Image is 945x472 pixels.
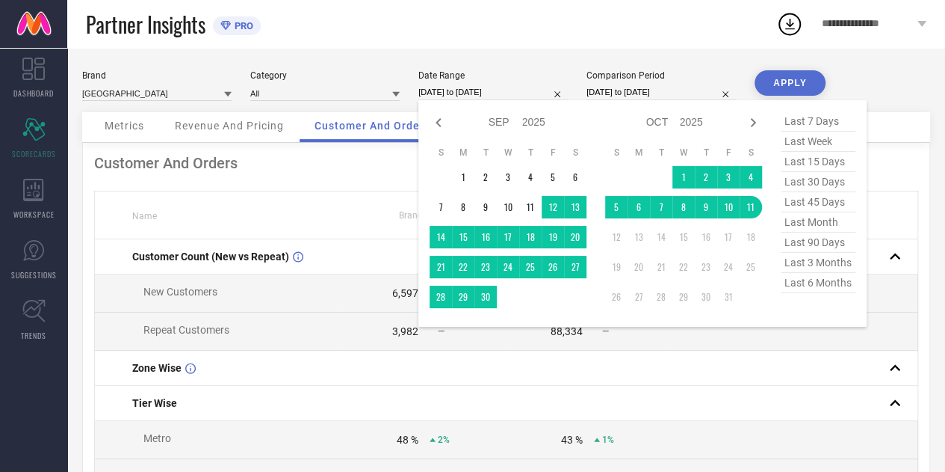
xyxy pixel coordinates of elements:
[143,432,171,444] span: Metro
[497,147,519,159] th: Wednesday
[564,256,586,278] td: Sat Sep 27 2025
[438,326,444,337] span: —
[781,192,855,212] span: last 45 days
[542,256,564,278] td: Fri Sep 26 2025
[430,226,452,248] td: Sun Sep 14 2025
[695,196,717,218] td: Thu Oct 09 2025
[474,147,497,159] th: Tuesday
[672,196,695,218] td: Wed Oct 08 2025
[542,226,564,248] td: Fri Sep 19 2025
[740,147,762,159] th: Saturday
[399,210,448,221] span: Brand Value
[94,154,918,172] div: Customer And Orders
[392,287,418,299] div: 6,597
[497,196,519,218] td: Wed Sep 10 2025
[781,172,855,192] span: last 30 days
[586,70,736,81] div: Comparison Period
[392,325,418,337] div: 3,982
[672,166,695,189] td: Wed Oct 01 2025
[551,325,583,337] div: 88,334
[132,251,289,263] span: Customer Count (New vs Repeat)
[695,166,717,189] td: Thu Oct 02 2025
[315,120,430,132] span: Customer And Orders
[430,256,452,278] td: Sun Sep 21 2025
[586,85,736,100] input: Select comparison period
[740,226,762,248] td: Sat Oct 18 2025
[438,435,450,445] span: 2%
[650,256,672,278] td: Tue Oct 21 2025
[561,434,583,446] div: 43 %
[474,196,497,218] td: Tue Sep 09 2025
[695,226,717,248] td: Thu Oct 16 2025
[430,196,452,218] td: Sun Sep 07 2025
[542,147,564,159] th: Friday
[564,147,586,159] th: Saturday
[105,120,144,132] span: Metrics
[650,147,672,159] th: Tuesday
[418,70,568,81] div: Date Range
[628,286,650,308] td: Mon Oct 27 2025
[605,196,628,218] td: Sun Oct 05 2025
[717,166,740,189] td: Fri Oct 03 2025
[650,196,672,218] td: Tue Oct 07 2025
[781,152,855,172] span: last 15 days
[564,196,586,218] td: Sat Sep 13 2025
[781,253,855,273] span: last 3 months
[497,166,519,189] td: Wed Sep 03 2025
[602,435,614,445] span: 1%
[605,226,628,248] td: Sun Oct 12 2025
[650,226,672,248] td: Tue Oct 14 2025
[744,114,762,132] div: Next month
[82,70,232,81] div: Brand
[695,286,717,308] td: Thu Oct 30 2025
[717,256,740,278] td: Fri Oct 24 2025
[231,20,253,31] span: PRO
[717,286,740,308] td: Fri Oct 31 2025
[132,397,177,409] span: Tier Wise
[605,286,628,308] td: Sun Oct 26 2025
[672,226,695,248] td: Wed Oct 15 2025
[781,111,855,132] span: last 7 days
[132,211,157,221] span: Name
[740,166,762,189] td: Sat Oct 04 2025
[452,226,474,248] td: Mon Sep 15 2025
[11,269,57,281] span: SUGGESTIONS
[474,166,497,189] td: Tue Sep 02 2025
[519,196,542,218] td: Thu Sep 11 2025
[430,147,452,159] th: Sunday
[717,226,740,248] td: Fri Oct 17 2025
[452,166,474,189] td: Mon Sep 01 2025
[452,286,474,308] td: Mon Sep 29 2025
[250,70,400,81] div: Category
[695,256,717,278] td: Thu Oct 23 2025
[430,114,447,132] div: Previous month
[628,147,650,159] th: Monday
[602,326,609,337] span: —
[519,166,542,189] td: Thu Sep 04 2025
[628,256,650,278] td: Mon Oct 20 2025
[175,120,284,132] span: Revenue And Pricing
[474,286,497,308] td: Tue Sep 30 2025
[542,166,564,189] td: Fri Sep 05 2025
[755,70,825,96] button: APPLY
[717,147,740,159] th: Friday
[13,209,55,220] span: WORKSPACE
[650,286,672,308] td: Tue Oct 28 2025
[628,226,650,248] td: Mon Oct 13 2025
[717,196,740,218] td: Fri Oct 10 2025
[519,147,542,159] th: Thursday
[628,196,650,218] td: Mon Oct 06 2025
[672,286,695,308] td: Wed Oct 29 2025
[143,286,217,298] span: New Customers
[452,256,474,278] td: Mon Sep 22 2025
[519,226,542,248] td: Thu Sep 18 2025
[542,196,564,218] td: Fri Sep 12 2025
[672,147,695,159] th: Wednesday
[564,166,586,189] td: Sat Sep 06 2025
[497,226,519,248] td: Wed Sep 17 2025
[497,256,519,278] td: Wed Sep 24 2025
[86,9,205,40] span: Partner Insights
[452,147,474,159] th: Monday
[474,256,497,278] td: Tue Sep 23 2025
[776,10,803,37] div: Open download list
